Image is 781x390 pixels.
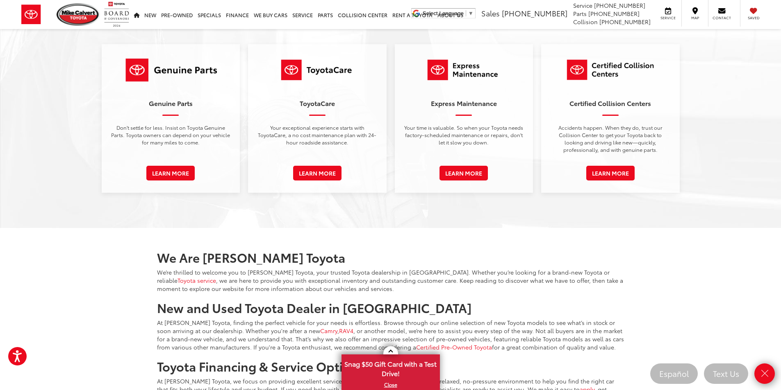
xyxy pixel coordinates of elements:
p: Your time is valuable. So when your Toyota needs factory-scheduled maintenance or repairs, don't ... [403,124,525,153]
img: Mike Calvert Toyota [57,3,100,26]
img: Toyota Logo [122,56,219,83]
img: Toyota Logo [278,56,357,83]
span: Collision [573,18,598,26]
span: Contact [713,15,731,20]
span: ▼ [468,10,474,16]
span: Service [573,1,592,9]
h3: ToyotaCare [300,99,335,107]
a: Toyota service [178,276,216,284]
span: [PHONE_NUMBER] [599,18,651,26]
span: Sales [481,8,500,18]
span: Snag $50 Gift Card with a Test Drive! [342,355,439,380]
a: Certified Pre-Owned Toyota [416,343,492,351]
p: Your exceptional experience starts with ToyotaCare, a no cost maintenance plan with 24-hour roads... [256,124,378,153]
a: Learn More [146,166,195,180]
h3: Certified Collision Centers [569,99,651,107]
h2: Toyota Financing & Service Options [157,359,624,373]
a: Learn More [439,166,488,180]
span: [PHONE_NUMBER] [594,1,645,9]
span: Saved [745,15,763,20]
a: RAV4 [339,327,353,335]
a: Camry [320,327,337,335]
p: Don't settle for less. Insist on Toyota Genuine Parts. Toyota owners can depend on your vehicle f... [110,124,232,153]
span: [PHONE_NUMBER] [588,9,640,18]
h2: We Are [PERSON_NAME] Toyota [157,250,624,264]
p: At [PERSON_NAME] Toyota, finding the perfect vehicle for your needs is effortless. Browse through... [157,318,624,351]
h3: Express Maintenance [431,99,497,107]
iframe: Chat window [576,65,781,359]
h3: Genuine Parts [149,99,193,107]
span: Map [686,15,704,20]
h2: New and Used Toyota Dealer in [GEOGRAPHIC_DATA] [157,301,624,314]
span: ​ [466,10,466,16]
img: Toyota Logo [424,56,503,83]
span: Service [659,15,677,20]
a: Learn More [293,166,342,180]
img: Toyota Logo [564,56,657,83]
a: Close [754,363,775,384]
p: We’re thrilled to welcome you to [PERSON_NAME] Toyota, your trusted Toyota dealership in [GEOGRAP... [157,268,624,293]
span: [PHONE_NUMBER] [502,8,567,18]
p: Accidents happen. When they do, trust our Collision Center to get your Toyota back to looking and... [549,124,672,153]
span: Parts [573,9,587,18]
